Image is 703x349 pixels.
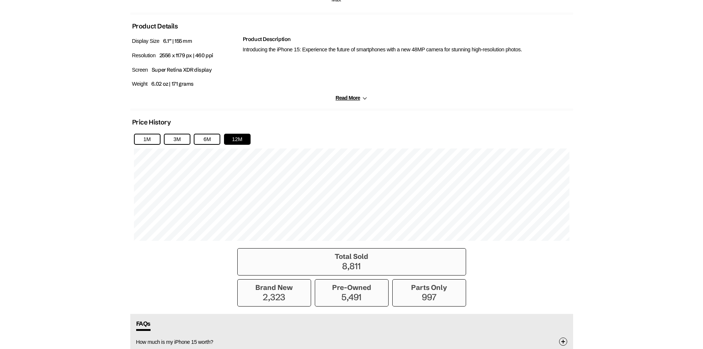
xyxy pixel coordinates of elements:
[151,81,194,87] span: 6.02 oz | 171 grams
[194,134,220,145] button: 6M
[319,292,385,302] p: 5,491
[396,283,462,292] h3: Parts Only
[134,134,161,145] button: 1M
[132,65,239,75] p: Screen
[132,79,239,89] p: Weight
[396,292,462,302] p: 997
[132,36,239,47] p: Display Size
[132,22,178,30] h2: Product Details
[243,44,571,55] p: Introducing the iPhone 15: Experience the future of smartphones with a new 48MP camera for stunni...
[335,95,367,101] button: Read More
[132,50,239,61] p: Resolution
[241,292,307,302] p: 2,323
[241,283,307,292] h3: Brand New
[319,283,385,292] h3: Pre-Owned
[132,118,171,126] h2: Price History
[152,66,211,73] span: Super Retina XDR display
[241,261,462,271] p: 8,811
[136,339,213,345] span: How much is my iPhone 15 worth?
[164,134,190,145] button: 3M
[224,134,251,145] button: 12M
[241,252,462,261] h3: Total Sold
[159,52,213,59] span: 2556 x 1179 px | 460 ppi
[163,38,192,44] span: 6.1” | 155 mm
[136,320,151,331] span: FAQs
[243,36,571,42] h2: Product Description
